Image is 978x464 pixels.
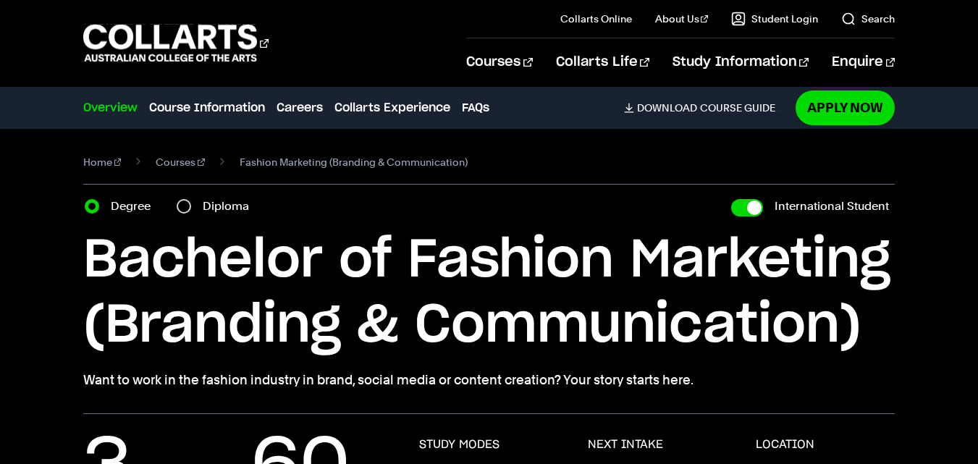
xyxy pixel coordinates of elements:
[111,196,159,216] label: Degree
[775,196,889,216] label: International Student
[156,152,205,172] a: Courses
[203,196,258,216] label: Diploma
[841,12,895,26] a: Search
[637,101,697,114] span: Download
[796,90,895,125] a: Apply Now
[149,99,265,117] a: Course Information
[83,99,138,117] a: Overview
[83,152,122,172] a: Home
[83,22,269,64] div: Go to homepage
[588,437,663,452] h3: NEXT INTAKE
[832,38,895,86] a: Enquire
[419,437,499,452] h3: STUDY MODES
[624,101,787,114] a: DownloadCourse Guide
[240,152,468,172] span: Fashion Marketing (Branding & Communication)
[83,228,895,358] h1: Bachelor of Fashion Marketing (Branding & Communication)
[466,38,532,86] a: Courses
[462,99,489,117] a: FAQs
[556,38,649,86] a: Collarts Life
[83,370,895,390] p: Want to work in the fashion industry in brand, social media or content creation? Your story start...
[673,38,809,86] a: Study Information
[277,99,323,117] a: Careers
[334,99,450,117] a: Collarts Experience
[655,12,709,26] a: About Us
[731,12,818,26] a: Student Login
[756,437,814,452] h3: LOCATION
[560,12,632,26] a: Collarts Online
